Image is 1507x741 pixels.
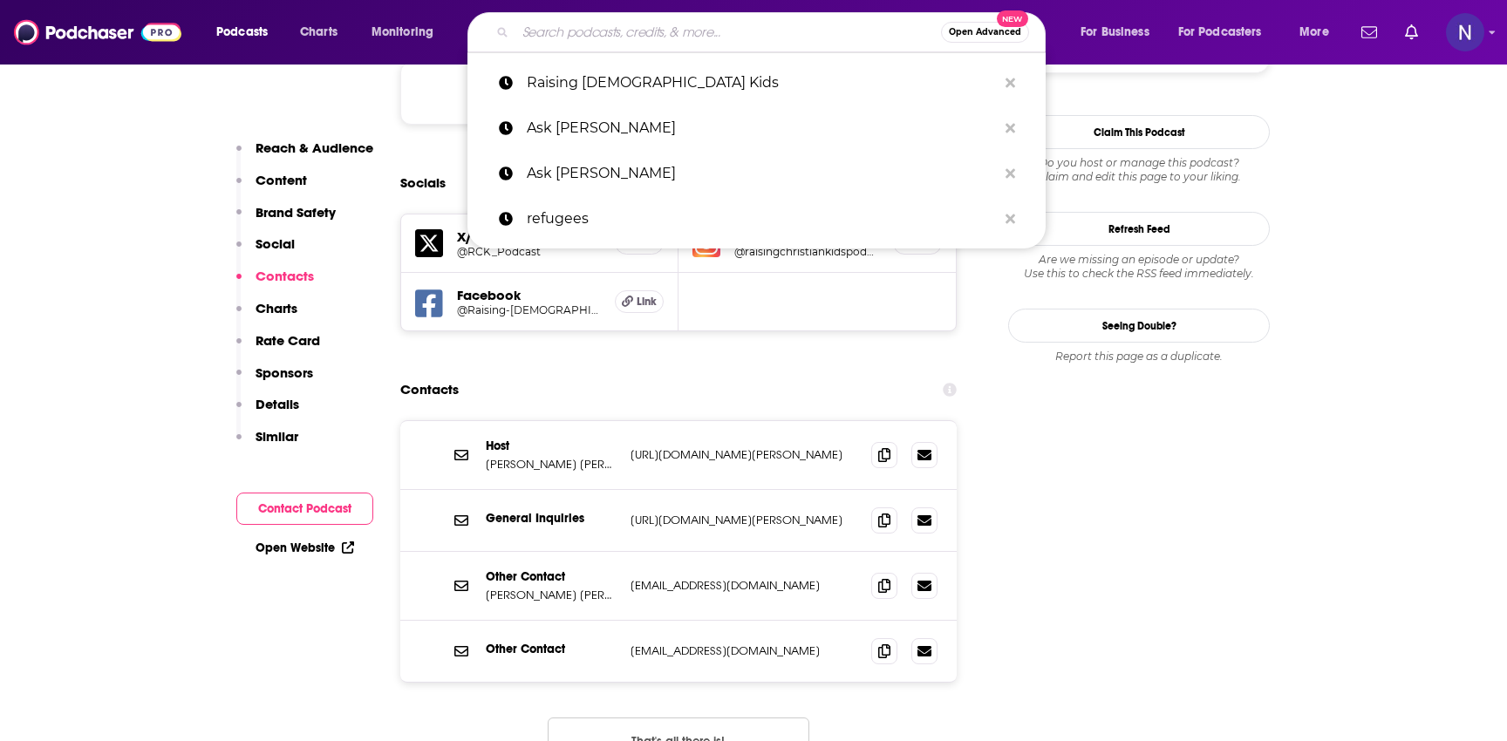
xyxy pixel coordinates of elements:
button: open menu [1287,18,1351,46]
button: Sponsors [236,364,313,397]
span: Monitoring [372,20,433,44]
p: [URL][DOMAIN_NAME][PERSON_NAME] [631,447,857,462]
button: open menu [359,18,456,46]
p: Sponsors [256,364,313,381]
p: Contacts [256,268,314,284]
a: Link [615,290,664,313]
p: Other Contact [486,569,617,584]
p: [URL][DOMAIN_NAME][PERSON_NAME] [631,513,857,527]
a: Ask [PERSON_NAME] [467,105,1046,151]
p: General Inquiries [486,511,617,526]
h5: X/Twitter [457,228,601,245]
p: refugees [527,196,997,241]
button: Contacts [236,268,314,300]
span: New [997,10,1028,27]
p: [PERSON_NAME] [PERSON_NAME] [486,457,617,472]
span: Logged in as nworkman [1446,13,1484,51]
p: Charts [256,300,297,316]
a: Open Website [256,540,354,555]
img: User Profile [1446,13,1484,51]
p: Reach & Audience [256,139,373,156]
button: Rate Card [236,332,320,364]
button: Social [236,235,295,268]
span: Charts [300,20,338,44]
span: For Business [1081,20,1149,44]
a: Charts [289,18,348,46]
button: Charts [236,300,297,332]
a: Seeing Double? [1008,309,1270,343]
p: [PERSON_NAME] [PERSON_NAME] [486,588,617,602]
a: Show notifications dropdown [1398,17,1425,47]
a: @Raising-[DEMOGRAPHIC_DATA]-Kids-108122490955158 [457,303,601,316]
p: Raising Christian Kids [527,60,997,105]
p: Host [486,438,617,453]
button: Claim This Podcast [1008,115,1270,149]
button: open menu [1167,18,1287,46]
p: Content [256,172,307,188]
p: Ask Lisa [527,151,997,196]
span: Do you host or manage this podcast? [1008,156,1270,170]
h2: Socials [400,167,446,200]
div: Claim and edit this page to your liking. [1008,156,1270,184]
p: [EMAIL_ADDRESS][DOMAIN_NAME] [631,643,857,658]
p: Rate Card [256,332,320,349]
a: refugees [467,196,1046,241]
p: Ask Lisa [527,105,997,151]
a: Show notifications dropdown [1354,17,1384,47]
button: Refresh Feed [1008,212,1270,246]
h2: Contacts [400,373,459,406]
div: Search podcasts, credits, & more... [484,12,1062,52]
span: Podcasts [216,20,268,44]
button: Similar [236,428,298,460]
span: Link [637,295,657,309]
button: Brand Safety [236,204,336,236]
div: Information about brand safety is not yet available. [400,62,957,125]
div: Report this page as a duplicate. [1008,350,1270,364]
p: Brand Safety [256,204,336,221]
a: Ask [PERSON_NAME] [467,151,1046,196]
button: Show profile menu [1446,13,1484,51]
a: @raisingchristiankidspodcast [734,245,879,258]
img: Podchaser - Follow, Share and Rate Podcasts [14,16,181,49]
button: Content [236,172,307,204]
h5: Facebook [457,287,601,303]
p: [EMAIL_ADDRESS][DOMAIN_NAME] [631,578,857,593]
a: @RCK_Podcast [457,245,601,258]
button: Details [236,396,299,428]
button: open menu [1068,18,1171,46]
span: Open Advanced [949,28,1021,37]
button: Open AdvancedNew [941,22,1029,43]
button: open menu [204,18,290,46]
p: Other Contact [486,642,617,656]
p: Similar [256,428,298,445]
button: Contact Podcast [236,493,373,525]
a: Raising [DEMOGRAPHIC_DATA] Kids [467,60,1046,105]
p: Social [256,235,295,252]
p: Details [256,396,299,412]
input: Search podcasts, credits, & more... [515,18,941,46]
span: For Podcasters [1178,20,1262,44]
button: Reach & Audience [236,139,373,172]
span: More [1299,20,1329,44]
div: Are we missing an episode or update? Use this to check the RSS feed immediately. [1008,253,1270,281]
